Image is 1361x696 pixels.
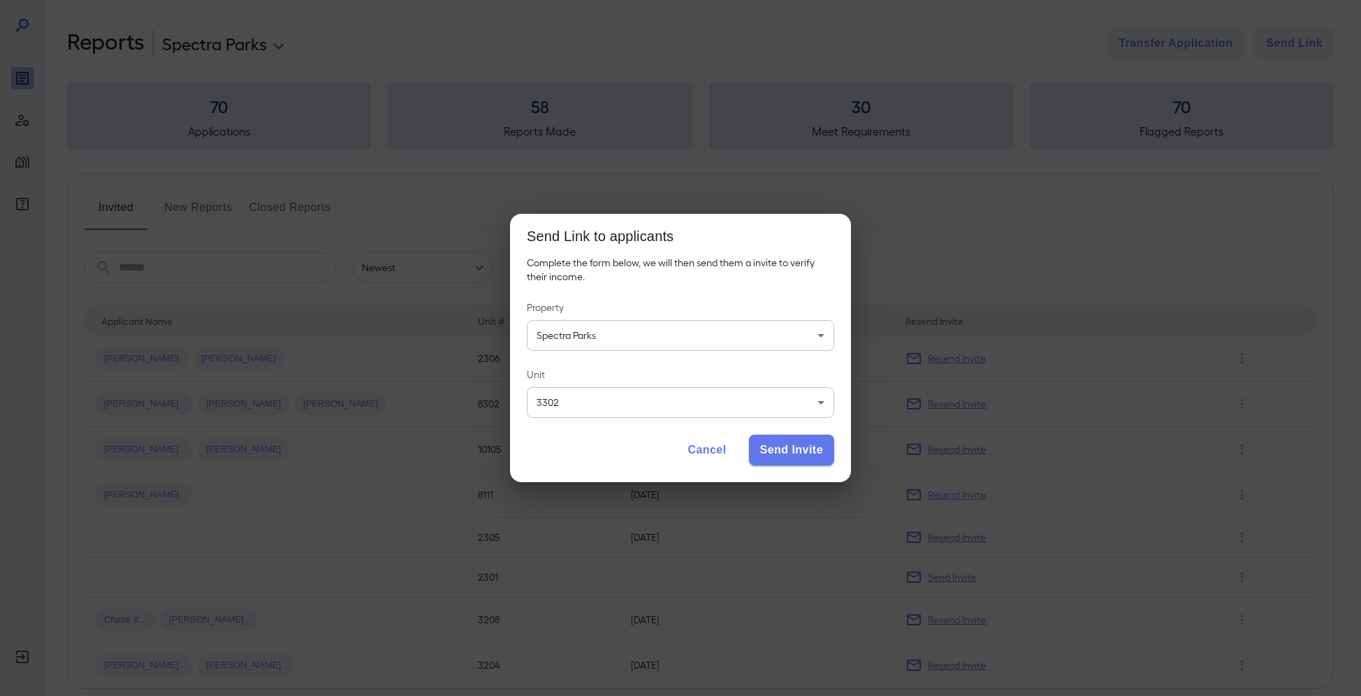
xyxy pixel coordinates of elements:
[527,300,834,314] label: Property
[527,387,834,418] div: 3302
[527,368,834,382] label: Unit
[749,435,834,465] button: Send Invite
[527,256,834,284] p: Complete the form below, we will then send them a invite to verify their income.
[527,320,834,351] div: Spectra Parks
[676,435,737,465] button: Cancel
[510,214,851,256] h2: Send Link to applicants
